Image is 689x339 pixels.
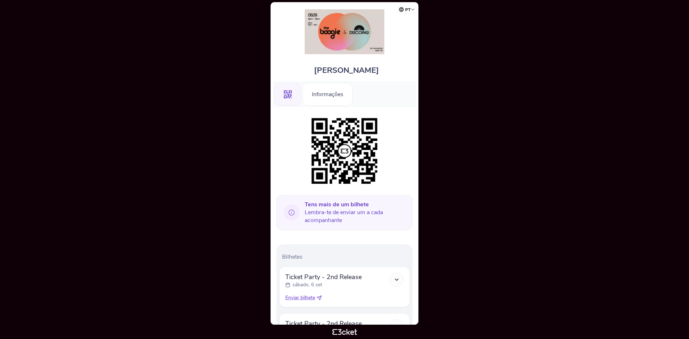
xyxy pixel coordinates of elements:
p: Bilhetes [282,253,410,261]
img: 7e2bc41b4ecb413e925044cfa3be988e.png [308,114,381,188]
span: [PERSON_NAME] [314,65,379,76]
span: Lembra-te de enviar um a cada acompanhante [305,201,407,224]
span: Enviar bilhete [285,294,315,301]
span: Ticket Party - 2nd Release [285,319,362,328]
a: Informações [303,90,353,98]
div: Informações [303,83,353,106]
span: Ticket Party - 2nd Release [285,273,362,281]
img: The Boogie & Discoing [305,9,384,54]
p: sábado, 6 set [292,281,322,288]
b: Tens mais de um bilhete [305,201,369,208]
